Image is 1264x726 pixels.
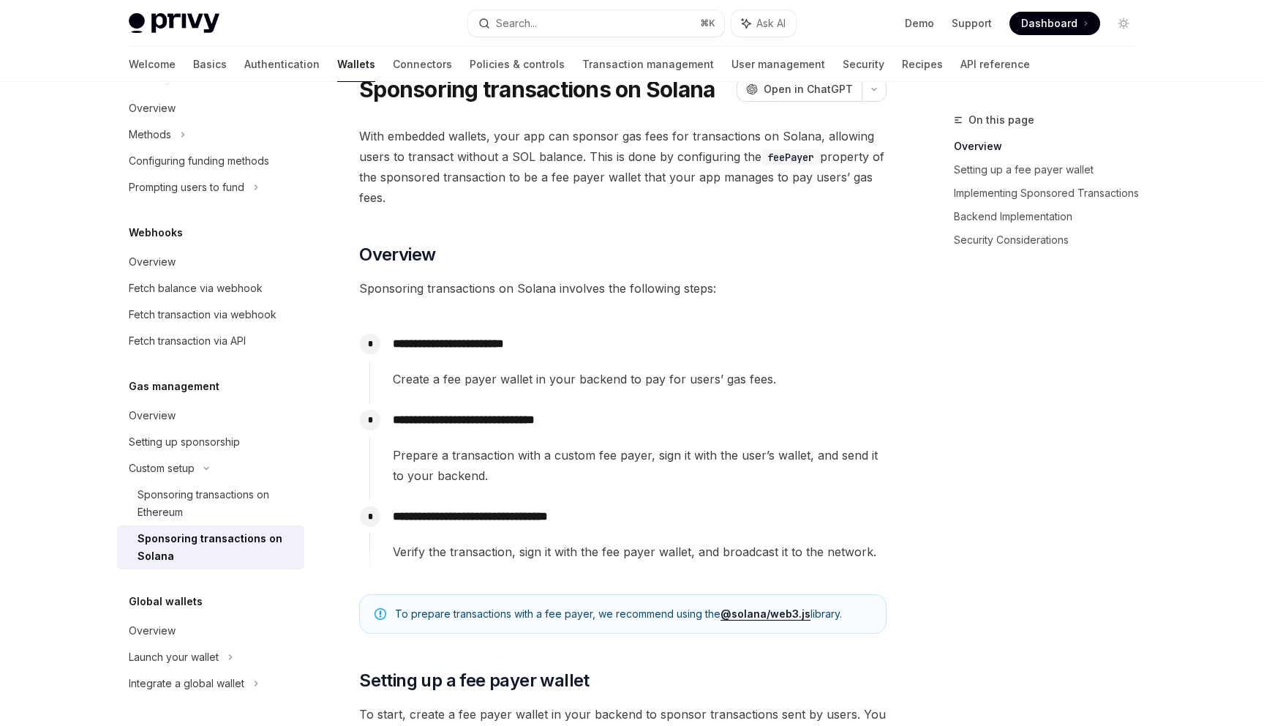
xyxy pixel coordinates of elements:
div: Overview [129,622,176,640]
button: Open in ChatGPT [737,77,862,102]
img: light logo [129,13,219,34]
a: Sponsoring transactions on Ethereum [117,482,304,525]
a: Basics [193,47,227,82]
a: Policies & controls [470,47,565,82]
a: Fetch transaction via API [117,328,304,354]
a: Implementing Sponsored Transactions [954,181,1147,205]
span: Dashboard [1021,16,1077,31]
a: Authentication [244,47,320,82]
span: Overview [359,243,435,266]
code: feePayer [761,149,820,165]
svg: Note [375,608,386,620]
a: Support [952,16,992,31]
a: Setting up sponsorship [117,429,304,455]
span: Verify the transaction, sign it with the fee payer wallet, and broadcast it to the network. [393,542,886,562]
a: @solana/web3.js [721,607,810,621]
div: Fetch balance via webhook [129,280,263,297]
a: Overview [954,135,1147,158]
div: Fetch transaction via API [129,332,246,350]
a: API reference [960,47,1030,82]
div: Methods [129,126,171,143]
a: Overview [117,249,304,275]
div: Prompting users to fund [129,179,244,196]
span: Prepare a transaction with a custom fee payer, sign it with the user’s wallet, and send it to you... [393,445,886,486]
h1: Sponsoring transactions on Solana [359,76,715,102]
a: Configuring funding methods [117,148,304,174]
a: User management [731,47,825,82]
div: Sponsoring transactions on Ethereum [138,486,296,521]
a: Fetch transaction via webhook [117,302,304,328]
span: Open in ChatGPT [764,82,853,97]
a: Wallets [337,47,375,82]
a: Welcome [129,47,176,82]
span: Create a fee payer wallet in your backend to pay for users’ gas fees. [393,369,886,389]
div: Integrate a global wallet [129,675,244,692]
a: Recipes [902,47,943,82]
div: Overview [129,100,176,117]
h5: Webhooks [129,224,183,242]
span: To prepare transactions with a fee payer, we recommend using the library. [395,607,871,621]
a: Overview [117,618,304,644]
div: Configuring funding methods [129,152,269,170]
span: Setting up a fee payer wallet [359,669,590,692]
h5: Global wallets [129,593,203,610]
a: Sponsoring transactions on Solana [117,525,304,569]
button: Toggle dark mode [1112,12,1135,35]
a: Transaction management [582,47,714,82]
a: Security [843,47,884,82]
a: Demo [905,16,934,31]
button: Search...⌘K [468,10,724,37]
a: Connectors [393,47,452,82]
span: ⌘ K [700,18,715,29]
h5: Gas management [129,378,219,395]
div: Overview [129,253,176,271]
div: Fetch transaction via webhook [129,306,276,323]
a: Setting up a fee payer wallet [954,158,1147,181]
div: Launch your wallet [129,648,219,666]
span: On this page [968,111,1034,129]
div: Custom setup [129,460,195,477]
div: Search... [496,15,537,32]
a: Overview [117,95,304,121]
a: Dashboard [1009,12,1100,35]
div: Sponsoring transactions on Solana [138,530,296,565]
span: Sponsoring transactions on Solana involves the following steps: [359,278,887,299]
a: Fetch balance via webhook [117,275,304,302]
a: Backend Implementation [954,205,1147,228]
span: Ask AI [756,16,786,31]
a: Overview [117,403,304,429]
button: Ask AI [731,10,796,37]
a: Security Considerations [954,228,1147,252]
div: Setting up sponsorship [129,433,240,451]
span: With embedded wallets, your app can sponsor gas fees for transactions on Solana, allowing users t... [359,126,887,208]
div: Overview [129,407,176,424]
